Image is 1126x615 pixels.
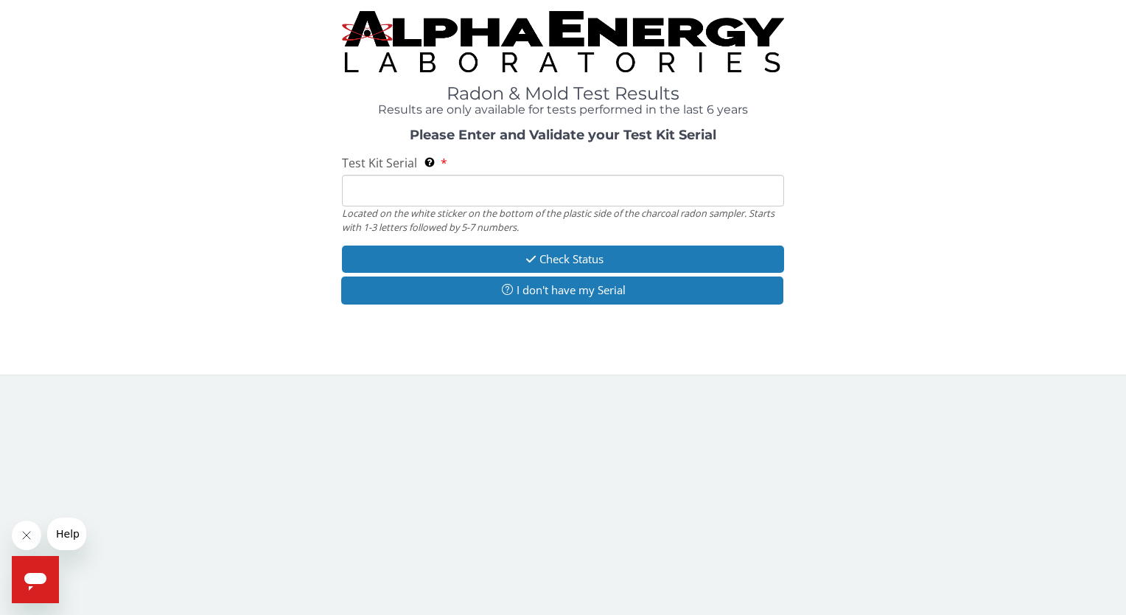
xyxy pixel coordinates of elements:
strong: Please Enter and Validate your Test Kit Serial [410,127,716,143]
iframe: Button to launch messaging window [12,556,59,603]
iframe: Message from company [47,518,86,550]
h1: Radon & Mold Test Results [342,84,783,103]
h4: Results are only available for tests performed in the last 6 years [342,103,783,117]
button: I don't have my Serial [341,277,783,304]
iframe: Close message [12,521,41,550]
span: Test Kit Serial [342,155,417,171]
button: Check Status [342,246,783,273]
img: TightCrop.jpg [342,11,783,72]
div: Located on the white sticker on the bottom of the plastic side of the charcoal radon sampler. Sta... [342,206,783,234]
